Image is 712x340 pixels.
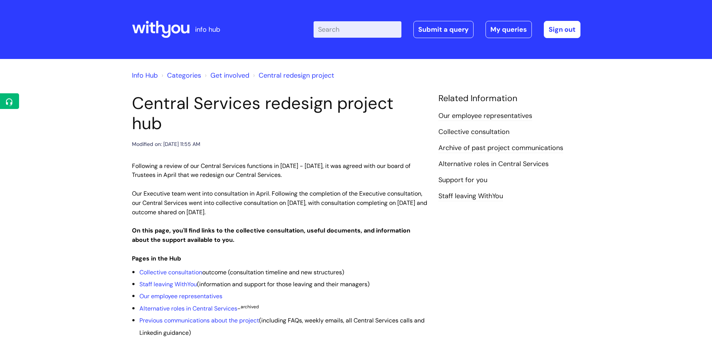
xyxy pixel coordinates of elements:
a: Archive of past project communications [438,143,563,153]
a: Submit a query [413,21,474,38]
a: Alternative roles in Central Services [438,159,549,169]
span: outcome (consultation timeline and new structures) [139,268,344,276]
strong: On this page, you'll find links to the collective consultation, useful documents, and information... [132,227,410,244]
a: Get involved [210,71,249,80]
sup: archived [241,304,259,310]
a: Our employee representatives [139,292,222,300]
li: Solution home [160,69,201,81]
a: Our employee representatives [438,111,532,121]
strong: Pages in the Hub [132,255,181,262]
li: Get involved [203,69,249,81]
a: Sign out [544,21,580,38]
li: Central redesign project [251,69,334,81]
input: Search [314,21,401,38]
a: Staff leaving WithYou [438,191,503,201]
h1: Central Services redesign project hub [132,93,427,134]
a: Collective consultation [139,268,202,276]
a: Alternative roles in Central Services [139,305,237,312]
a: Staff leaving WithYou [139,280,197,288]
div: | - [314,21,580,38]
span: Following a review of our Central Services functions in [DATE] - [DATE], it was agreed with our b... [132,162,410,179]
span: (including FAQs, weekly emails, all Central Services calls and Linkedin guidance) [139,316,425,336]
a: Info Hub [132,71,158,80]
h4: Related Information [438,93,580,104]
a: Collective consultation [438,127,509,137]
div: Modified on: [DATE] 11:55 AM [132,140,200,149]
a: Previous communications about the project [139,316,259,324]
span: - [139,305,259,312]
p: info hub [195,24,220,35]
a: Support for you [438,175,487,185]
span: Our Executive team went into consultation in April. Following the completion of the Executive con... [132,190,427,216]
a: Central redesign project [259,71,334,80]
a: My queries [486,21,532,38]
span: (information and support for those leaving and their managers) [139,280,370,288]
a: Categories [167,71,201,80]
